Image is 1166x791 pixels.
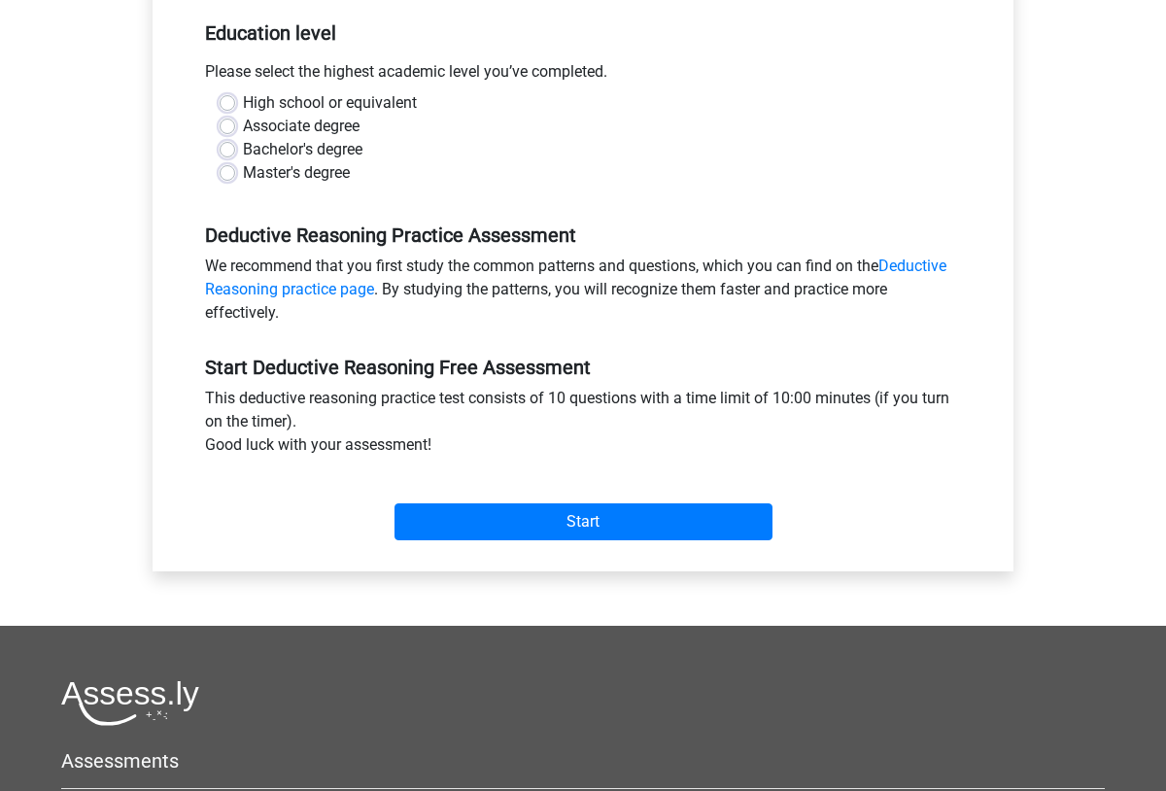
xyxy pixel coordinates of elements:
[205,356,961,379] h5: Start Deductive Reasoning Free Assessment
[243,115,360,138] label: Associate degree
[243,138,362,161] label: Bachelor's degree
[205,14,961,52] h5: Education level
[243,161,350,185] label: Master's degree
[61,680,199,726] img: Assessly logo
[394,503,772,540] input: Start
[190,60,976,91] div: Please select the highest academic level you’ve completed.
[190,255,976,332] div: We recommend that you first study the common patterns and questions, which you can find on the . ...
[243,91,417,115] label: High school or equivalent
[61,749,1105,773] h5: Assessments
[190,387,976,464] div: This deductive reasoning practice test consists of 10 questions with a time limit of 10:00 minute...
[205,224,961,247] h5: Deductive Reasoning Practice Assessment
